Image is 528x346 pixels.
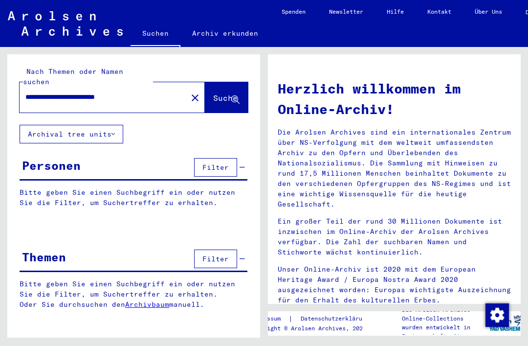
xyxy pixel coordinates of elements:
p: Bitte geben Sie einen Suchbegriff ein oder nutzen Sie die Filter, um Suchertreffer zu erhalten. [20,187,247,208]
a: Impressum [250,314,288,324]
a: Archiv erkunden [180,22,270,45]
div: | [250,314,381,324]
img: Arolsen_neg.svg [8,11,123,36]
button: Archival tree units [20,125,123,143]
span: Filter [202,254,229,263]
a: Archivbaum [125,300,169,309]
img: Zustimmung ändern [485,303,509,327]
div: Zustimmung ändern [485,303,508,326]
button: Suche [205,82,248,113]
span: Filter [202,163,229,172]
p: Die Arolsen Archives Online-Collections [402,305,489,323]
div: Themen [22,248,66,266]
p: wurden entwickelt in Partnerschaft mit [402,323,489,341]
span: Suche [213,93,238,103]
p: Ein großer Teil der rund 30 Millionen Dokumente ist inzwischen im Online-Archiv der Arolsen Archi... [278,216,511,257]
p: Unser Online-Archiv ist 2020 mit dem European Heritage Award / Europa Nostra Award 2020 ausgezeic... [278,264,511,305]
h1: Herzlich willkommen im Online-Archiv! [278,78,511,119]
p: Die Arolsen Archives sind ein internationales Zentrum über NS-Verfolgung mit dem weltweit umfasse... [278,127,511,209]
p: Bitte geben Sie einen Suchbegriff ein oder nutzen Sie die Filter, um Suchertreffer zu erhalten. O... [20,279,248,310]
a: Suchen [131,22,180,47]
p: Copyright © Arolsen Archives, 2021 [250,324,381,333]
mat-label: Nach Themen oder Namen suchen [23,67,123,86]
a: Datenschutzerklärung [293,314,381,324]
div: Personen [22,157,81,174]
mat-icon: close [189,92,201,104]
button: Filter [194,250,237,268]
button: Clear [185,88,205,107]
button: Filter [194,158,237,177]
